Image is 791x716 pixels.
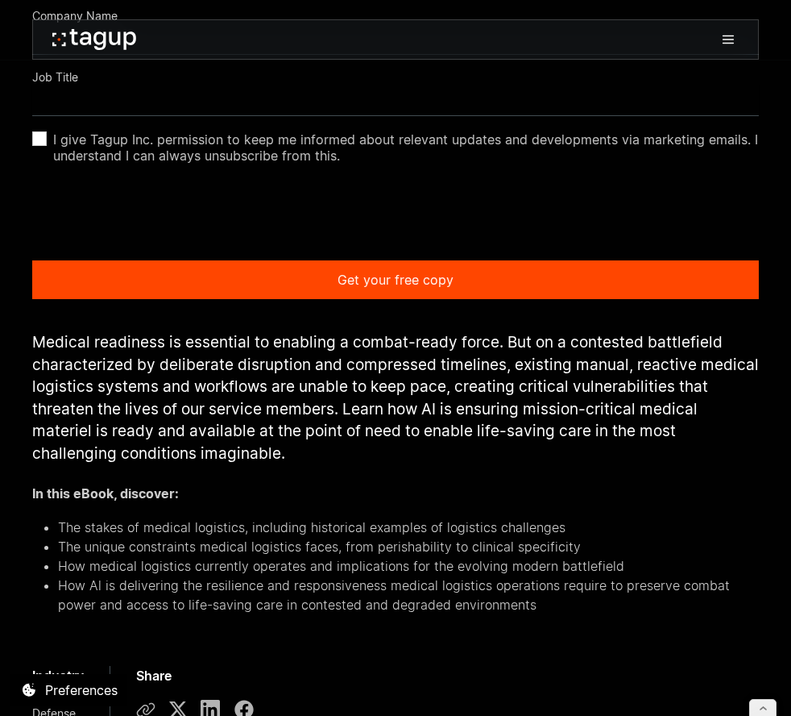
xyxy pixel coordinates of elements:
div: Get your free copy [338,270,453,289]
div: Preferences [45,681,118,700]
li: How medical logistics currently operates and implications for the evolving modern battlefield [58,556,759,576]
li: The stakes of medical logistics, including historical examples of logistics challenges [58,518,759,537]
li: How Al is delivering the resilience and responsiveness medical logistics operations require to pr... [58,576,759,614]
p: Medical readiness is essential to enabling a combat-ready force. But on a contested battlefield c... [32,331,759,464]
iframe: reCAPTCHA [32,185,277,248]
li: The unique constraints medical logistics faces, from perishability to clinical specificity [58,537,759,556]
div: Job Title [32,69,759,85]
strong: In this eBook, discover: [32,485,179,502]
p: ‍ [32,484,759,503]
div: Industry [32,666,84,685]
span: I give Tagup Inc. permission to keep me informed about relevant updates and developments via mark... [53,131,759,164]
a: Get your free copy [32,260,759,299]
div: Share [136,666,172,685]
